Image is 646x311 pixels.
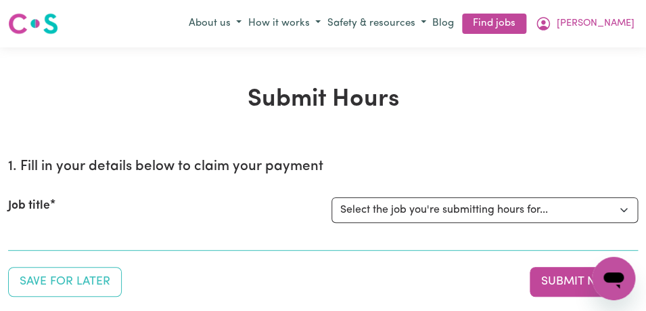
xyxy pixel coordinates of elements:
button: Safety & resources [324,13,430,35]
h1: Submit Hours [8,85,638,115]
span: [PERSON_NAME] [557,16,635,31]
iframe: Button to launch messaging window [592,257,635,300]
a: Find jobs [462,14,526,35]
button: Submit your job report [530,267,627,297]
button: My Account [532,12,638,35]
button: Save your job report [8,267,122,297]
label: Job title [8,197,50,215]
img: Careseekers logo [8,12,58,36]
a: Careseekers logo [8,8,58,39]
h2: 1. Fill in your details below to claim your payment [8,159,638,175]
button: How it works [245,13,324,35]
a: Blog [430,14,457,35]
button: About us [185,13,245,35]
